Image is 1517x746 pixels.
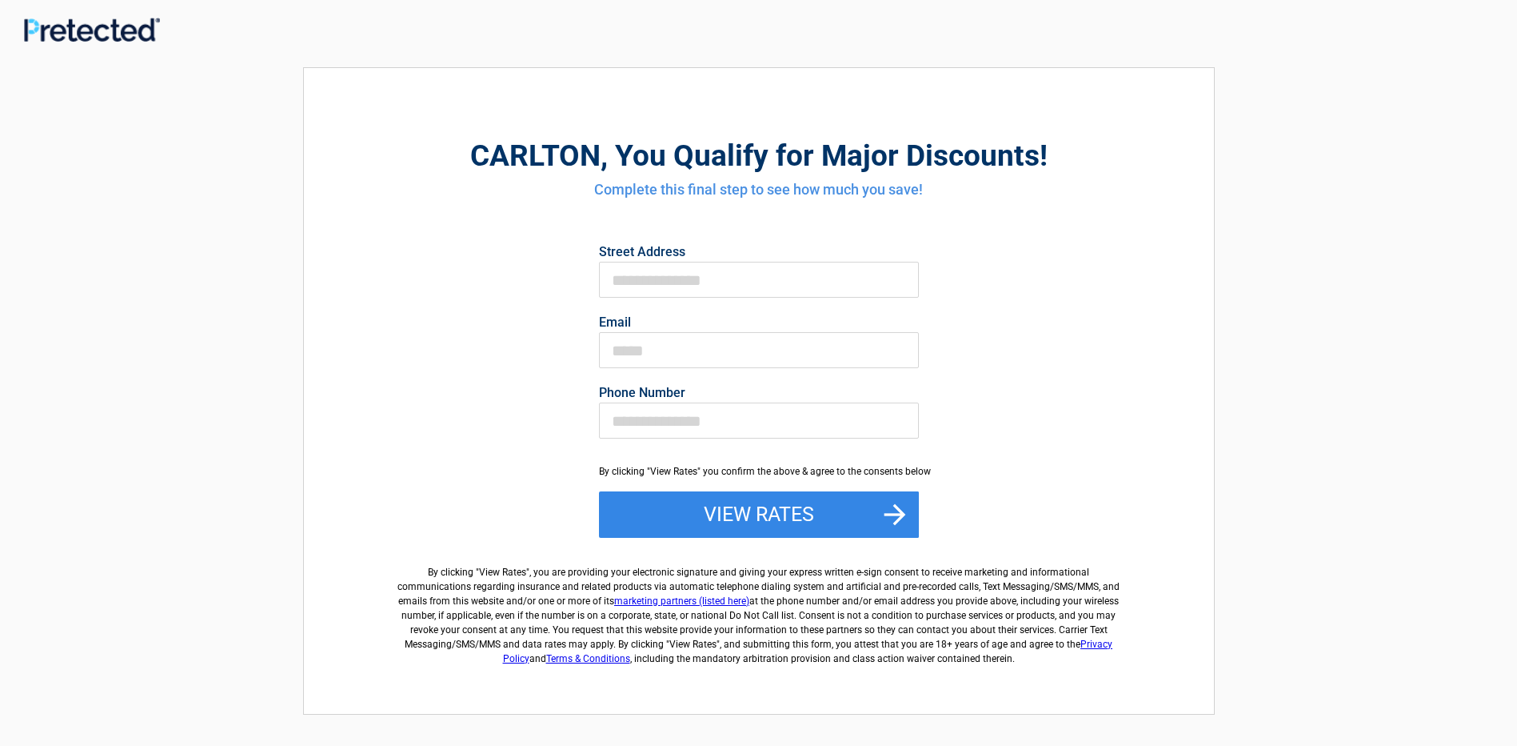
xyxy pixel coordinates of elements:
div: By clicking "View Rates" you confirm the above & agree to the consents below [599,464,919,479]
button: View Rates [599,491,919,538]
label: Email [599,316,919,329]
h4: Complete this final step to see how much you save! [392,179,1126,200]
a: Terms & Conditions [546,653,630,664]
a: Privacy Policy [503,639,1113,664]
a: marketing partners (listed here) [614,596,749,607]
span: View Rates [479,567,526,578]
span: CARLTON [470,138,601,173]
label: Street Address [599,246,919,259]
label: Phone Number [599,387,919,399]
label: By clicking " ", you are providing your electronic signature and giving your express written e-si... [392,552,1126,666]
h2: , You Qualify for Major Discounts! [392,136,1126,175]
img: Main Logo [24,18,160,42]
